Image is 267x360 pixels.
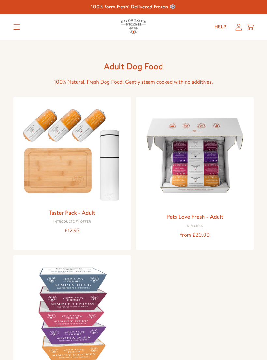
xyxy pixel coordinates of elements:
img: Pets Love Fresh [121,19,146,35]
a: Taster Pack - Adult [49,208,95,216]
div: £12.95 [19,227,126,235]
div: from £20.00 [141,231,248,240]
h1: Adult Dog Food [29,61,238,72]
img: Pets Love Fresh - Adult [141,102,248,209]
summary: Translation missing: en.sections.header.menu [8,19,25,35]
span: 100% Natural, Fresh Dog Food. Gently steam cooked with no additives. [54,78,213,86]
a: Pets Love Fresh - Adult [166,213,223,221]
a: Help [209,21,232,34]
img: Taster Pack - Adult [19,102,126,205]
div: 4 Recipes [141,224,248,228]
div: Introductory Offer [19,220,126,224]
